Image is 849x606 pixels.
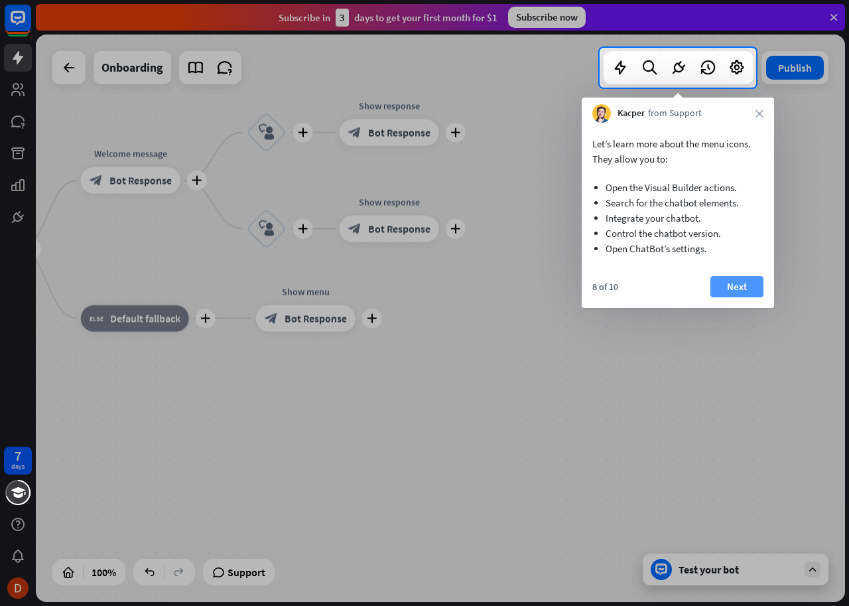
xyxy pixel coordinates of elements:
[618,107,645,120] span: Kacper
[755,110,763,117] i: close
[11,5,50,45] button: Open LiveChat chat widget
[592,136,763,167] p: Let’s learn more about the menu icons. They allow you to:
[606,241,750,256] li: Open ChatBot’s settings.
[710,276,763,297] button: Next
[606,180,750,195] li: Open the Visual Builder actions.
[648,107,702,120] span: from Support
[606,226,750,241] li: Control the chatbot version.
[606,210,750,226] li: Integrate your chatbot.
[592,281,618,293] div: 8 of 10
[606,195,750,210] li: Search for the chatbot elements.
